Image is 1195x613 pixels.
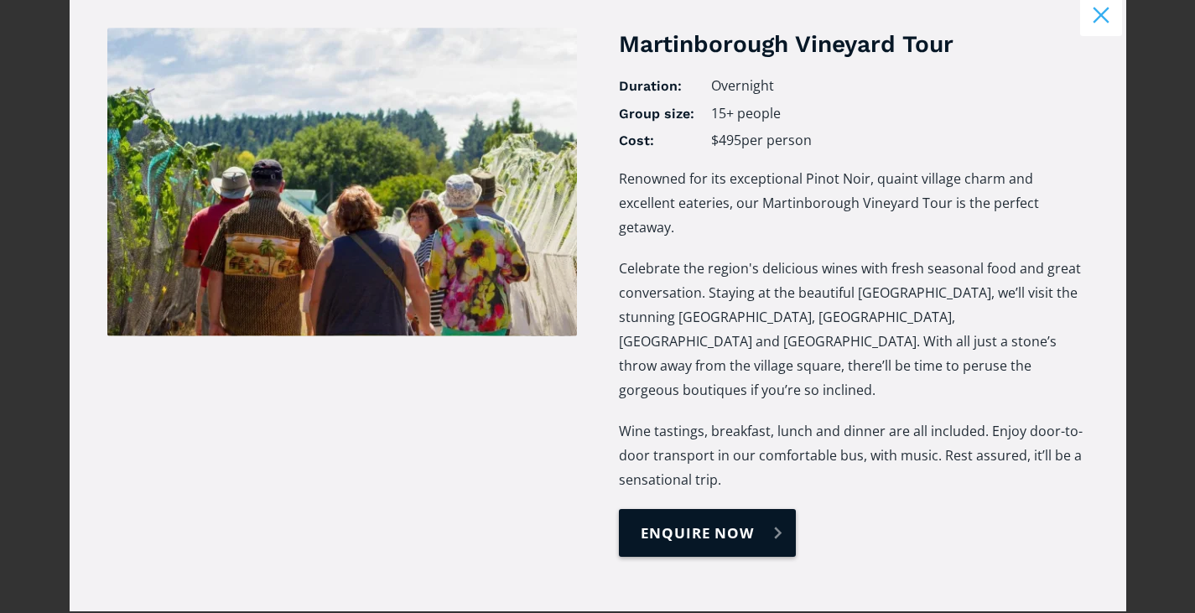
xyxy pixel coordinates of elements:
[619,419,1088,492] p: Wine tastings, breakfast, lunch and dinner are all included. Enjoy door-to-door transport in our ...
[619,167,1088,240] p: Renowned for its exceptional Pinot Noir, quaint village charm and excellent eateries, our Martinb...
[619,132,694,150] h4: Cost:
[619,257,1088,403] p: Celebrate the region's delicious wines with fresh seasonal food and great conversation. Staying a...
[711,132,719,149] div: $
[711,105,1088,123] div: 15+ people
[619,77,694,96] h4: Duration:
[619,509,796,557] a: enquire now
[711,77,1088,96] div: Overnight
[619,28,1088,60] h3: Martinborough Vineyard Tour
[719,132,741,149] div: 495
[107,28,577,336] img: Martinborough Vineyard Tour
[619,105,694,123] h4: Group size:
[741,132,812,149] div: per person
